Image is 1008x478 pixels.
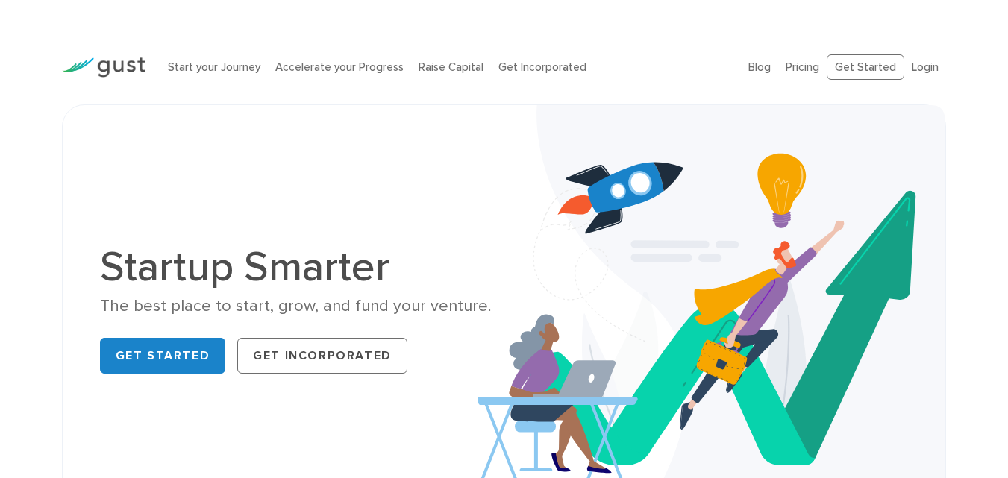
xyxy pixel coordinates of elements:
[912,60,939,74] a: Login
[748,60,771,74] a: Blog
[786,60,819,74] a: Pricing
[62,57,145,78] img: Gust Logo
[827,54,904,81] a: Get Started
[168,60,260,74] a: Start your Journey
[237,338,407,374] a: Get Incorporated
[100,246,493,288] h1: Startup Smarter
[419,60,483,74] a: Raise Capital
[498,60,586,74] a: Get Incorporated
[275,60,404,74] a: Accelerate your Progress
[100,338,226,374] a: Get Started
[100,295,493,317] div: The best place to start, grow, and fund your venture.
